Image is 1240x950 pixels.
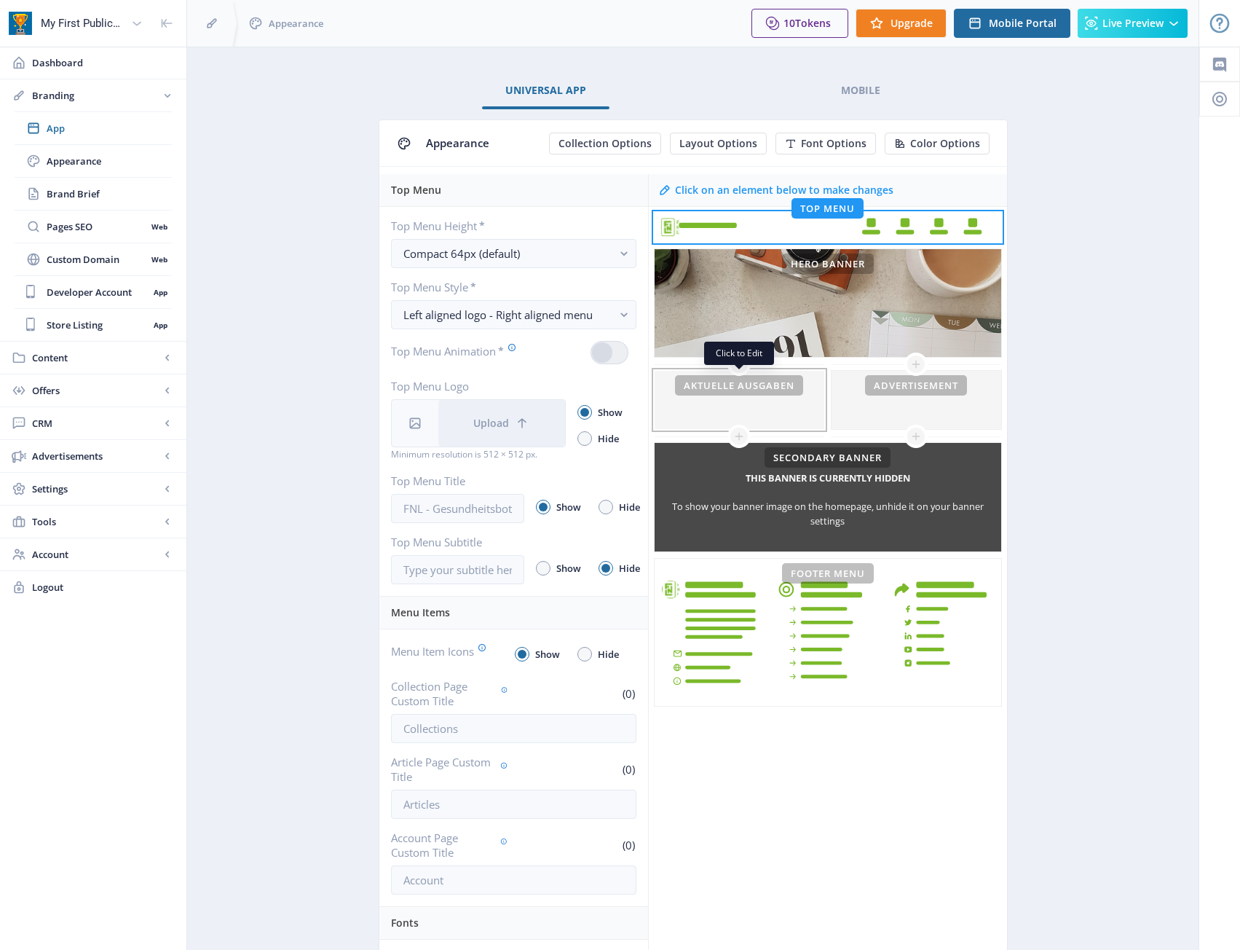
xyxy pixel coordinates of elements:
label: Account Page Custom Title [391,831,508,860]
label: Menu Item Icons [391,641,486,662]
span: Branding [32,88,160,103]
span: Content [32,350,160,365]
span: Show [550,498,581,516]
div: To show your banner image on the homepage, unhide it on your banner settings [655,499,1001,528]
button: Live Preview [1078,9,1188,38]
input: FNL - Gesundheitsbote [391,494,524,523]
span: Appearance [47,154,172,168]
span: Mobile [841,85,880,96]
span: Account [32,547,160,562]
nb-badge: Web [146,219,172,234]
span: Hide [592,645,619,663]
span: Offers [32,383,160,398]
span: Advertisements [32,449,160,463]
a: Mobile [818,73,904,108]
span: (0) [620,762,636,777]
img: app-icon.png [9,12,32,35]
input: Articles [391,790,636,819]
button: Upload [438,400,566,447]
a: Store ListingApp [15,309,172,341]
span: Live Preview [1102,17,1164,29]
a: Custom DomainWeb [15,243,172,275]
button: Mobile Portal [954,9,1070,38]
label: Collection Page Custom Title [391,679,508,708]
label: Article Page Custom Title [391,755,508,784]
span: Custom Domain [47,252,146,267]
div: Click on an element below to make changes [675,183,893,197]
span: Universal App [505,85,586,96]
span: Color Options [910,138,980,149]
a: Appearance [15,145,172,177]
span: Appearance [269,16,323,31]
input: Type your subtitle here.. [391,555,524,584]
a: Universal App [482,73,609,108]
span: Collection Options [558,138,652,149]
span: Show [529,645,560,663]
span: Tokens [795,16,831,30]
a: Developer AccountApp [15,276,172,308]
nb-badge: App [149,318,172,332]
label: Top Menu Title [391,474,513,488]
span: Layout Options [679,138,757,149]
a: Pages SEOWeb [15,211,172,243]
span: Upgrade [890,17,933,29]
input: Collections [391,714,636,743]
div: Menu Items [391,597,639,629]
button: Font Options [775,133,876,154]
a: App [15,112,172,144]
span: Mobile Portal [989,17,1057,29]
nb-badge: App [149,285,172,299]
span: Brand Brief [47,187,172,201]
span: Tools [32,514,160,529]
span: Click to Edit [716,348,762,359]
button: 10Tokens [751,9,848,38]
h5: This banner is currently hidden [746,466,910,490]
span: Store Listing [47,318,149,332]
div: Left aligned logo - Right aligned menu [403,306,612,323]
button: Left aligned logo - Right aligned menu [391,300,636,329]
span: Show [550,560,581,577]
span: (0) [620,838,636,852]
span: Appearance [426,136,489,150]
div: Top Menu [391,174,639,206]
label: Top Menu Height [391,219,625,233]
span: Hide [592,430,619,447]
div: Compact 64px (default) [403,245,612,262]
label: Top Menu Logo [391,379,555,393]
label: Top Menu Style [391,280,625,294]
span: Logout [32,580,175,594]
span: Hide [613,560,640,577]
button: Color Options [885,133,990,154]
span: Developer Account [47,285,149,299]
input: Account [391,865,636,895]
span: Dashboard [32,55,175,70]
div: My First Publication [41,7,125,39]
span: Pages SEO [47,219,146,234]
button: Collection Options [549,133,661,154]
span: CRM [32,416,160,431]
a: Brand Brief [15,178,172,210]
button: Compact 64px (default) [391,239,636,268]
div: Minimum resolution is 512 × 512 px. [391,447,566,462]
span: Hide [613,498,640,516]
button: Layout Options [670,133,767,154]
span: App [47,121,172,136]
nb-badge: Web [146,252,172,267]
label: Top Menu Animation [391,341,516,361]
span: (0) [620,686,636,701]
span: Settings [32,482,160,496]
label: Top Menu Subtitle [391,535,513,549]
span: Show [592,404,623,421]
span: Font Options [801,138,866,149]
button: Upgrade [856,9,947,38]
span: Upload [473,417,509,429]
